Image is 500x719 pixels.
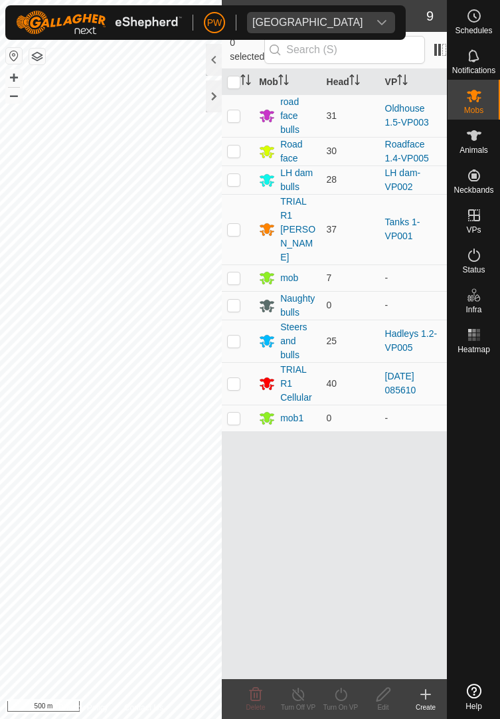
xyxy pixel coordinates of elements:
div: road face bulls [280,95,315,137]
div: mob [280,271,298,285]
div: Turn Off VP [277,702,319,712]
td: - [380,264,447,291]
span: 0 selected [230,36,264,64]
th: VP [380,69,447,95]
span: 7 [327,272,332,283]
span: Kawhia Farm [247,12,369,33]
div: Turn On VP [319,702,362,712]
td: - [380,291,447,320]
p-sorticon: Activate to sort [240,76,251,87]
div: TRIAL R1 [PERSON_NAME] [280,195,315,264]
div: [GEOGRAPHIC_DATA] [252,17,363,28]
div: Create [404,702,447,712]
a: Roadface 1.4-VP005 [385,139,429,163]
div: Edit [362,702,404,712]
a: Help [448,678,500,716]
div: Steers and bulls [280,320,315,362]
span: 25 [327,336,337,346]
a: Contact Us [124,702,163,714]
span: Help [465,702,482,710]
button: + [6,70,22,86]
img: Gallagher Logo [16,11,182,35]
div: Road face [280,138,315,165]
span: Infra [465,306,481,314]
span: 28 [327,174,337,185]
span: Heatmap [458,346,490,354]
div: mob1 [280,411,303,425]
a: Oldhouse 1.5-VP003 [385,103,429,128]
th: Mob [254,69,321,95]
p-sorticon: Activate to sort [349,76,360,87]
a: Tanks 1-VP001 [385,217,420,241]
span: Neckbands [454,186,493,194]
a: Privacy Policy [58,702,108,714]
div: TRIAL R1 Cellular [280,363,315,405]
span: Schedules [455,27,492,35]
p-sorticon: Activate to sort [278,76,289,87]
button: – [6,87,22,103]
span: Animals [459,146,488,154]
span: 30 [327,146,337,156]
button: Map Layers [29,49,45,64]
span: Delete [246,704,266,711]
span: Notifications [452,66,495,74]
button: Reset Map [6,48,22,64]
td: - [380,405,447,431]
span: 37 [327,224,337,235]
span: 40 [327,378,337,389]
span: 0 [327,300,332,310]
span: VPs [466,226,481,234]
span: 9 [426,6,434,26]
span: 31 [327,110,337,121]
th: Head [321,69,380,95]
span: Status [462,266,485,274]
span: 0 [327,413,332,423]
span: PW [207,16,222,30]
span: Mobs [464,106,483,114]
a: [DATE] 085610 [385,371,416,395]
div: LH dam bulls [280,166,315,194]
a: LH dam-VP002 [385,167,421,192]
a: Hadleys 1.2-VP005 [385,328,438,353]
div: dropdown trigger [369,12,395,33]
div: Naughty bulls [280,292,315,320]
p-sorticon: Activate to sort [397,76,408,87]
input: Search (S) [264,36,425,64]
